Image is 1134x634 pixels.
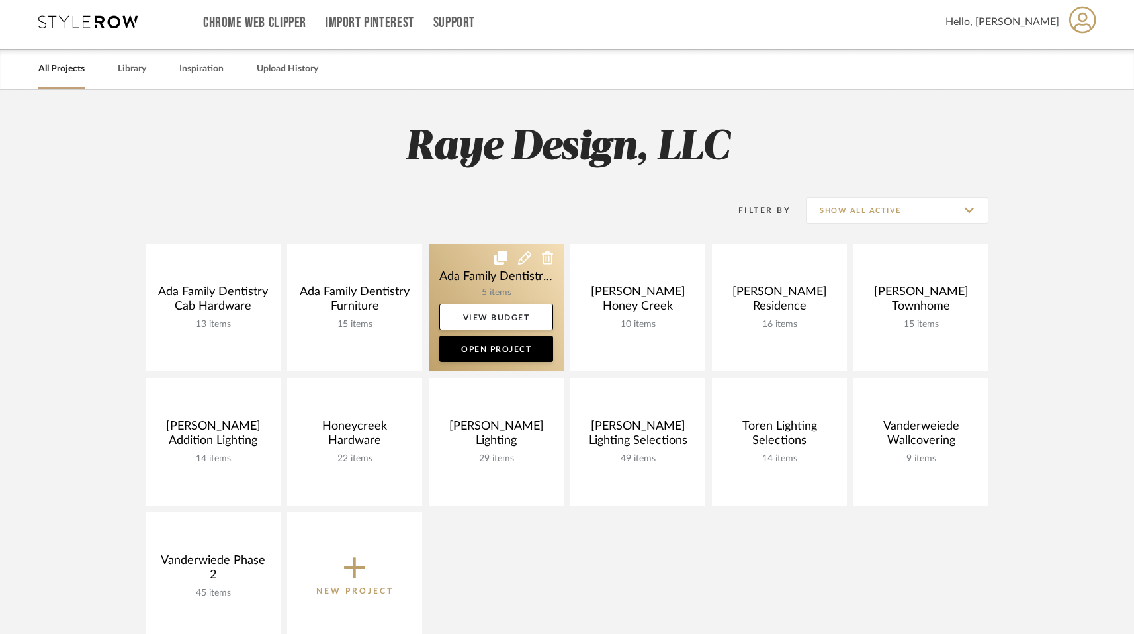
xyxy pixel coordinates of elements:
[298,319,412,330] div: 15 items
[722,419,836,453] div: Toren Lighting Selections
[156,285,270,319] div: Ada Family Dentistry Cab Hardware
[179,60,224,78] a: Inspiration
[298,419,412,453] div: Honeycreek Hardware
[298,285,412,319] div: Ada Family Dentistry Furniture
[722,453,836,465] div: 14 items
[864,285,978,319] div: [PERSON_NAME] Townhome
[721,204,791,217] div: Filter By
[945,14,1059,30] span: Hello, [PERSON_NAME]
[439,304,553,330] a: View Budget
[581,453,695,465] div: 49 items
[203,17,306,28] a: Chrome Web Clipper
[118,60,146,78] a: Library
[156,588,270,599] div: 45 items
[864,453,978,465] div: 9 items
[581,285,695,319] div: [PERSON_NAME] Honey Creek
[722,285,836,319] div: [PERSON_NAME] Residence
[326,17,414,28] a: Import Pinterest
[439,453,553,465] div: 29 items
[156,453,270,465] div: 14 items
[298,453,412,465] div: 22 items
[433,17,475,28] a: Support
[581,419,695,453] div: [PERSON_NAME] Lighting Selections
[38,60,85,78] a: All Projects
[439,336,553,362] a: Open Project
[316,584,394,598] p: New Project
[722,319,836,330] div: 16 items
[156,553,270,588] div: Vanderwiede Phase 2
[156,419,270,453] div: [PERSON_NAME] Addition Lighting
[257,60,318,78] a: Upload History
[156,319,270,330] div: 13 items
[864,319,978,330] div: 15 items
[91,123,1043,173] h2: Raye Design, LLC
[864,419,978,453] div: Vanderweiede Wallcovering
[439,419,553,453] div: [PERSON_NAME] Lighting
[581,319,695,330] div: 10 items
